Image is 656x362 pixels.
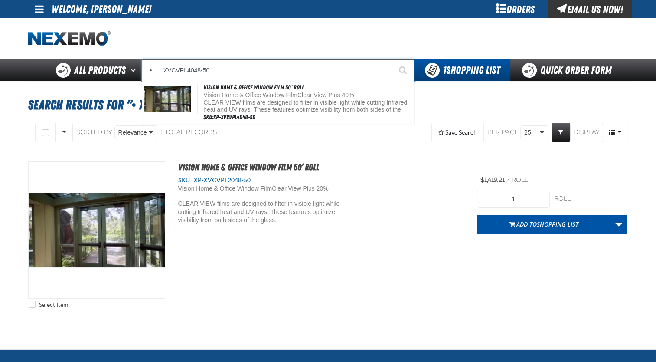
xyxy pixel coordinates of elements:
[29,162,165,298] img: Vision Home & Office Window Film 50’ roll
[29,162,165,298] : View Details of the Vision Home & Office Window Film 50’ roll
[510,59,628,81] a: Quick Order Form
[192,177,251,184] span: XP-XVCVPL2048-50
[144,86,191,112] img: 6671b5d1679c8825946849-XPEL-Clear-Film-Office-1.JPG
[28,31,111,46] a: Home
[178,185,272,192] span: Vision Home & Office Window Film
[516,220,578,228] span: Add to
[203,92,297,99] span: Vision Home & Office Window Film
[445,129,477,136] span: Save Search
[574,128,601,136] span: Display:
[431,123,484,142] button: Expand or Collapse Saved Search drop-down to save a search query
[524,128,538,137] span: 25
[506,176,510,184] span: /
[537,220,578,228] span: Shopping List
[602,123,628,142] button: Product Grid Views Toolbar
[512,176,528,184] span: roll
[477,191,550,208] input: Product Quantity
[160,128,217,137] div: 1 total records
[118,128,147,137] span: Relevance
[443,64,500,76] span: Shopping List
[443,64,446,76] strong: 1
[203,99,407,121] span: CLEAR VIEW films are designed to filter in visible light while cutting Infrared heat and UV rays....
[480,176,505,184] span: $1,419.21
[127,59,142,81] button: Open All Products pages
[142,59,414,81] input: Search
[297,92,354,99] span: Clear View Plus 40%
[552,123,570,142] a: Expand or Collapse Grid Filters
[203,84,304,91] span: Vision Home & Office Window Film 50’ roll
[74,63,126,78] span: All Products
[602,123,628,142] span: Product Grid Views Toolbar
[487,128,520,137] span: Per page:
[29,301,36,308] input: Select Item
[178,200,340,224] span: CLEAR VIEW films are designed to filter in visible light while cutting Infrared heat and UV rays....
[76,128,113,136] span: Sorted By:
[55,123,73,142] button: Rows selection options
[29,301,68,309] label: Select Item
[28,93,628,117] h1: Search Results for "• XVCVPL2048-50"
[28,31,111,46] img: Nexemo logo
[272,185,328,192] span: Clear View Plus 20%
[203,114,255,121] span: SKU:XP-XVCVPL4048-50
[393,59,414,81] button: Start Searching
[554,195,627,203] div: roll
[178,176,464,184] div: SKU:
[610,215,627,234] a: More Actions
[477,215,611,234] button: Add toShopping List
[178,162,319,172] a: Vision Home & Office Window Film 50’ roll
[414,59,510,81] button: You have 1 Shopping List. Open to view details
